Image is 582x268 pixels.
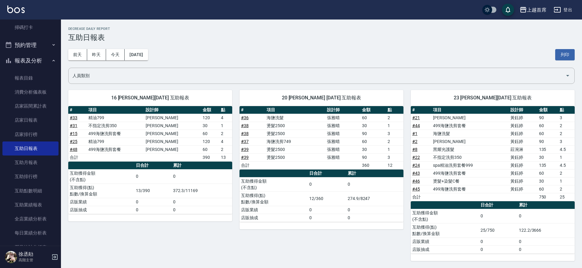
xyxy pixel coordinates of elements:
td: 60 [538,185,558,193]
td: [PERSON_NAME] [431,114,509,122]
a: 店家日報表 [2,113,59,127]
td: 海鹽洗髮 [265,114,325,122]
td: 30 [538,153,558,161]
h5: 徐丞勛 [19,251,50,257]
td: 1 [558,177,575,185]
td: 海鹽洗剪749 [265,138,325,145]
td: 90 [538,114,558,122]
td: 3 [558,114,575,122]
button: 昨天 [87,49,106,60]
div: 上越首席 [527,6,546,14]
td: 13 [219,153,232,161]
table: a dense table [68,162,232,214]
td: 90 [538,138,558,145]
th: 項目 [265,106,325,114]
button: 上越首席 [517,4,549,16]
td: 互助獲得(點) 點數/換算金額 [240,191,308,206]
td: 精油799 [87,114,144,122]
td: 海鹽洗髮 [431,130,509,138]
td: 0 [517,245,575,253]
td: 4 [219,114,232,122]
td: 燙髮2500 [265,145,325,153]
td: 2 [219,145,232,153]
td: 0 [308,177,346,191]
td: 3 [386,153,403,161]
td: 0 [134,198,171,206]
td: 122.2/3666 [517,223,575,238]
button: 預約管理 [2,37,59,53]
a: 營業統計分析表 [2,240,59,254]
th: 日合計 [134,162,171,170]
td: 60 [201,130,220,138]
td: 0 [517,209,575,223]
a: #48 [70,147,77,152]
a: #31 [70,123,77,128]
a: #33 [70,115,77,120]
a: 互助月報表 [2,155,59,170]
td: spa精油洗剪套餐999 [431,161,509,169]
th: 點 [219,106,232,114]
a: 每日業績分析表 [2,226,59,240]
td: 0 [134,169,171,184]
button: 前天 [68,49,87,60]
td: 合計 [240,161,265,169]
td: 黃鈺婷 [509,138,538,145]
a: 消費分析儀表板 [2,85,59,99]
td: 750 [538,193,558,201]
td: 60 [201,145,220,153]
td: 30 [360,145,386,153]
input: 人員名稱 [71,70,563,81]
th: 項目 [87,106,144,114]
td: 黃鈺婷 [509,185,538,193]
td: 黃鈺婷 [509,114,538,122]
td: 黃鈺婷 [509,153,538,161]
p: 高階主管 [19,257,50,263]
td: 張雅晴 [325,138,360,145]
th: 累計 [172,162,232,170]
th: 設計師 [325,106,360,114]
td: 25 [558,193,575,201]
td: 390 [201,153,220,161]
table: a dense table [240,106,403,170]
td: 1 [386,122,403,130]
th: 項目 [431,106,509,114]
a: 店家排行榜 [2,127,59,141]
td: 0 [172,206,232,214]
td: 135 [538,161,558,169]
td: 60 [360,114,386,122]
td: 燙髮2500 [265,153,325,161]
td: [PERSON_NAME] [431,138,509,145]
td: 30 [201,122,220,130]
td: 12/360 [308,191,346,206]
td: 不指定洗剪350 [431,153,509,161]
td: 店販抽成 [68,206,134,214]
td: 0 [517,238,575,245]
td: 2 [558,169,575,177]
td: 30 [538,177,558,185]
table: a dense table [68,106,232,162]
button: 今天 [106,49,125,60]
td: 13/390 [134,184,171,198]
td: 60 [538,122,558,130]
a: #38 [241,123,249,128]
td: 90 [360,130,386,138]
a: #8 [412,147,417,152]
td: 張雅晴 [325,130,360,138]
td: 黃鈺婷 [509,161,538,169]
td: 互助獲得(點) 點數/換算金額 [411,223,479,238]
td: [PERSON_NAME] [144,122,201,130]
img: Person [5,251,17,263]
th: 設計師 [144,106,201,114]
td: 2 [558,130,575,138]
td: 1 [219,122,232,130]
td: 0 [346,177,403,191]
table: a dense table [411,106,575,201]
a: #24 [412,163,420,168]
td: 499海鹽洗剪套餐 [431,185,509,193]
th: # [68,106,87,114]
th: 金額 [360,106,386,114]
td: 2 [558,185,575,193]
button: [DATE] [125,49,148,60]
td: 店販抽成 [411,245,479,253]
a: #25 [70,139,77,144]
